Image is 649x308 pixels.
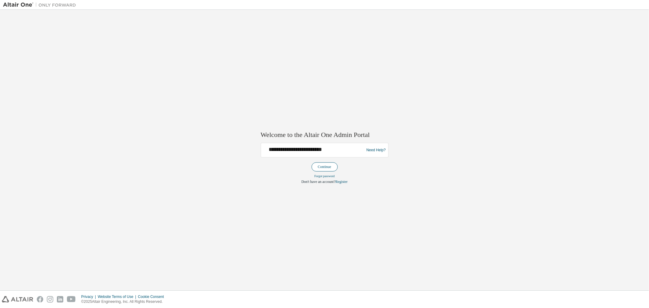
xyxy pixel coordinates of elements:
[47,296,53,303] img: instagram.svg
[138,294,167,299] div: Cookie Consent
[302,180,336,184] span: Don't have an account?
[3,2,79,8] img: Altair One
[98,294,138,299] div: Website Terms of Use
[335,180,347,184] a: Register
[312,163,338,172] button: Continue
[81,299,168,304] p: © 2025 Altair Engineering, Inc. All Rights Reserved.
[57,296,63,303] img: linkedin.svg
[261,131,389,139] h2: Welcome to the Altair One Admin Portal
[81,294,98,299] div: Privacy
[314,175,335,178] a: Forgot password
[2,296,33,303] img: altair_logo.svg
[37,296,43,303] img: facebook.svg
[67,296,76,303] img: youtube.svg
